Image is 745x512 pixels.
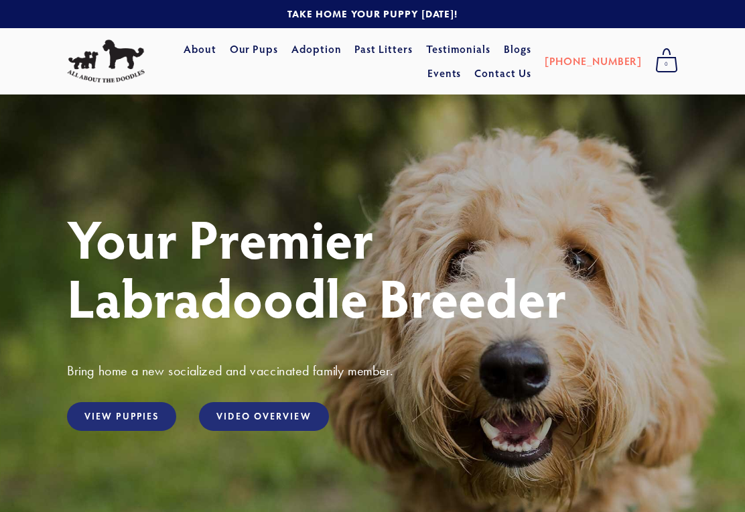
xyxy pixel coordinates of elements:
[354,42,413,56] a: Past Litters
[67,40,145,83] img: All About The Doodles
[504,38,531,62] a: Blogs
[199,402,328,431] a: Video Overview
[474,61,531,85] a: Contact Us
[67,362,678,379] h3: Bring home a new socialized and vaccinated family member.
[545,49,642,73] a: [PHONE_NUMBER]
[67,208,678,326] h1: Your Premier Labradoodle Breeder
[184,38,216,62] a: About
[67,402,176,431] a: View Puppies
[426,38,491,62] a: Testimonials
[649,44,685,78] a: 0 items in cart
[291,38,342,62] a: Adoption
[230,38,279,62] a: Our Pups
[427,61,462,85] a: Events
[655,56,678,73] span: 0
